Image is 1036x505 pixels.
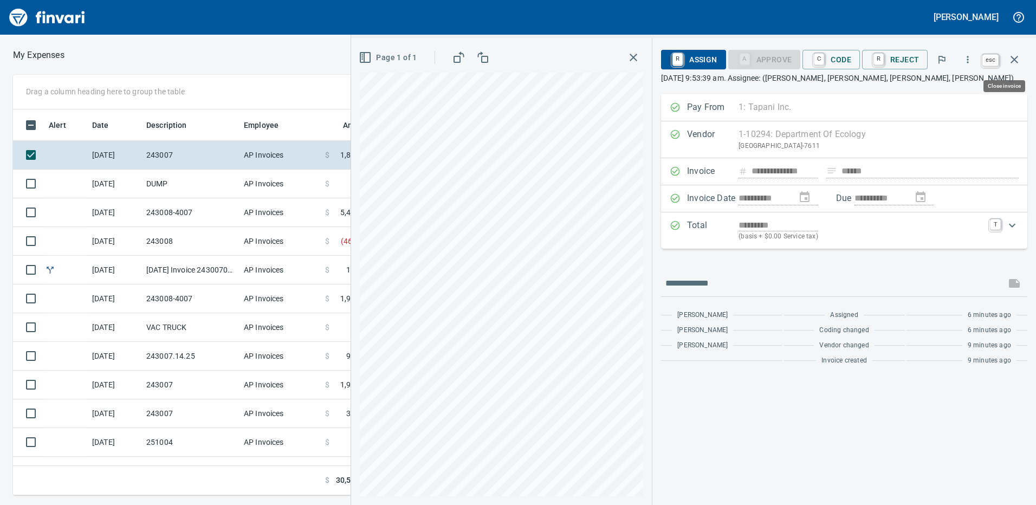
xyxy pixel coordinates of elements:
[142,227,239,256] td: 243008
[244,119,293,132] span: Employee
[802,50,860,69] button: CCode
[661,73,1027,83] p: [DATE] 9:53:39 am. Assignee: ([PERSON_NAME], [PERSON_NAME], [PERSON_NAME], [PERSON_NAME])
[340,150,371,160] span: 1,800.00
[239,170,321,198] td: AP Invoices
[142,371,239,399] td: 243007
[934,11,999,23] h5: [PERSON_NAME]
[346,408,371,419] span: 332.80
[92,119,109,132] span: Date
[142,457,239,485] td: 243008
[146,119,201,132] span: Description
[357,48,421,68] button: Page 1 of 1
[142,342,239,371] td: 243007.14.25
[239,457,321,485] td: AP Invoices
[346,351,371,361] span: 955.47
[49,119,66,132] span: Alert
[239,284,321,313] td: AP Invoices
[728,54,801,63] div: Coding Required
[341,236,371,247] span: ( 468.03 )
[239,198,321,227] td: AP Invoices
[49,119,80,132] span: Alert
[862,50,928,69] button: RReject
[142,284,239,313] td: 243008-4007
[670,50,717,69] span: Assign
[13,49,64,62] p: My Expenses
[239,371,321,399] td: AP Invoices
[340,379,371,390] span: 1,966.48
[88,428,142,457] td: [DATE]
[329,119,371,132] span: Amount
[814,53,824,65] a: C
[13,49,64,62] nav: breadcrumb
[325,408,329,419] span: $
[239,256,321,284] td: AP Invoices
[88,313,142,342] td: [DATE]
[968,355,1011,366] span: 9 minutes ago
[142,256,239,284] td: [DATE] Invoice 243007091825 from Tapani Materials (1-29544)
[142,428,239,457] td: 251004
[244,119,279,132] span: Employee
[88,227,142,256] td: [DATE]
[830,310,858,321] span: Assigned
[821,355,867,366] span: Invoice created
[325,475,329,486] span: $
[687,219,739,242] p: Total
[819,340,869,351] span: Vendor changed
[325,236,329,247] span: $
[325,178,329,189] span: $
[931,9,1001,25] button: [PERSON_NAME]
[956,48,980,72] button: More
[336,475,371,486] span: 30,535.20
[325,264,329,275] span: $
[811,50,851,69] span: Code
[871,50,919,69] span: Reject
[239,399,321,428] td: AP Invoices
[88,170,142,198] td: [DATE]
[92,119,123,132] span: Date
[325,379,329,390] span: $
[239,342,321,371] td: AP Invoices
[361,51,417,64] span: Page 1 of 1
[968,310,1011,321] span: 6 minutes ago
[672,53,683,65] a: R
[346,264,371,275] span: 155.00
[968,325,1011,336] span: 6 minutes ago
[239,313,321,342] td: AP Invoices
[873,53,884,65] a: R
[88,284,142,313] td: [DATE]
[739,231,983,242] p: (basis + $0.00 Service tax)
[661,212,1027,249] div: Expand
[88,371,142,399] td: [DATE]
[325,351,329,361] span: $
[142,198,239,227] td: 243008-4007
[88,399,142,428] td: [DATE]
[340,293,371,304] span: 1,920.46
[325,437,329,448] span: $
[239,227,321,256] td: AP Invoices
[26,86,185,97] p: Drag a column heading here to group the table
[239,428,321,457] td: AP Invoices
[325,207,329,218] span: $
[990,219,1001,230] a: T
[7,4,88,30] img: Finvari
[677,340,728,351] span: [PERSON_NAME]
[982,54,999,66] a: esc
[340,207,371,218] span: 5,484.68
[325,293,329,304] span: $
[930,48,954,72] button: Flag
[44,266,56,273] span: Split transaction
[142,170,239,198] td: DUMP
[88,198,142,227] td: [DATE]
[88,342,142,371] td: [DATE]
[88,256,142,284] td: [DATE]
[1001,270,1027,296] span: This records your message into the invoice and notifies anyone mentioned
[343,119,371,132] span: Amount
[325,322,329,333] span: $
[146,119,187,132] span: Description
[239,141,321,170] td: AP Invoices
[325,150,329,160] span: $
[819,325,869,336] span: Coding changed
[677,310,728,321] span: [PERSON_NAME]
[88,457,142,485] td: [DATE]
